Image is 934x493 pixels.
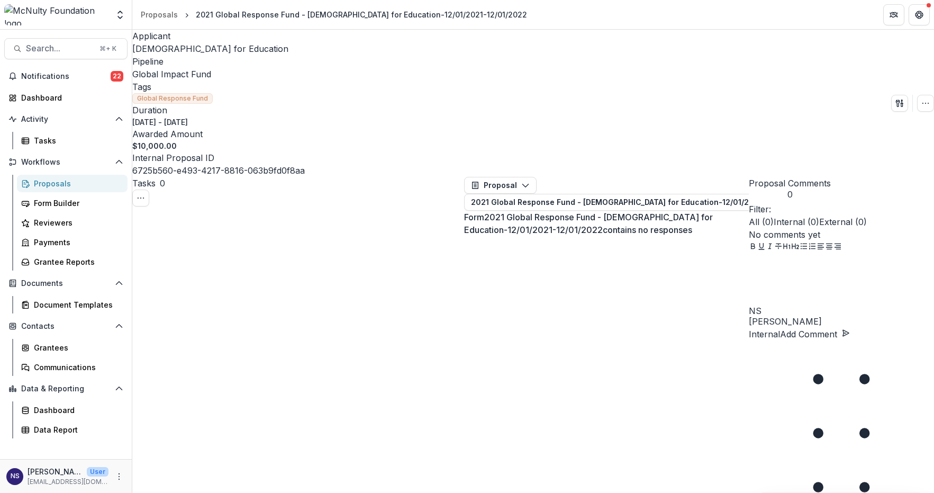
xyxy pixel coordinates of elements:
[132,151,214,164] p: Internal Proposal ID
[28,477,108,487] p: [EMAIL_ADDRESS][DOMAIN_NAME]
[833,241,842,254] button: Align Right
[749,328,780,340] button: Internal
[4,68,128,85] button: Notifications22
[464,211,749,236] p: Form 2021 Global Response Fund - [DEMOGRAPHIC_DATA] for Education-12/01/2021-12/01/2022 contains ...
[791,241,800,254] button: Heading 2
[132,177,156,190] h3: Tasks
[4,89,128,106] a: Dashboard
[21,322,111,331] span: Contacts
[909,4,930,25] button: Get Help
[17,132,128,149] a: Tasks
[17,253,128,271] a: Grantee Reports
[132,128,203,140] p: Awarded Amount
[132,80,151,93] p: Tags
[4,154,128,171] button: Open Workflows
[17,296,128,313] a: Document Templates
[4,275,128,292] button: Open Documents
[132,104,167,116] p: Duration
[132,116,188,128] p: [DATE] - [DATE]
[17,194,128,212] a: Form Builder
[819,217,867,227] span: External ( 0 )
[196,9,527,20] div: 2021 Global Response Fund - [DEMOGRAPHIC_DATA] for Education-12/01/2021-12/01/2022
[132,140,177,151] p: $10,000.00
[34,135,119,146] div: Tasks
[21,92,119,103] div: Dashboard
[800,241,808,254] button: Bullet List
[132,55,164,68] p: Pipeline
[34,178,119,189] div: Proposals
[749,217,774,227] span: All ( 0 )
[749,241,757,254] button: Bold
[132,43,288,54] a: [DEMOGRAPHIC_DATA] for Education
[21,158,111,167] span: Workflows
[4,38,128,59] button: Search...
[137,95,208,102] span: Global Response Fund
[132,190,149,207] button: Toggle View Cancelled Tasks
[4,318,128,335] button: Open Contacts
[132,164,305,177] p: 6725b560-e493-4217-8816-063b9fd0f8aa
[749,315,934,328] p: [PERSON_NAME]
[34,342,119,353] div: Grantees
[17,339,128,356] a: Grantees
[28,466,83,477] p: [PERSON_NAME]
[4,380,128,397] button: Open Data & Reporting
[34,256,119,267] div: Grantee Reports
[749,307,934,315] div: Nina Sawhney
[749,228,934,241] p: No comments yet
[34,237,119,248] div: Payments
[17,401,128,419] a: Dashboard
[11,473,20,480] div: Nina Sawhney
[749,203,934,216] p: Filter:
[113,4,128,25] button: Open entity switcher
[160,178,165,189] span: 0
[21,115,111,124] span: Activity
[113,470,125,483] button: More
[749,177,831,200] button: Proposal Comments
[21,72,111,81] span: Notifications
[34,405,119,416] div: Dashboard
[141,9,178,20] div: Proposals
[757,241,766,254] button: Underline
[749,190,831,200] span: 0
[132,30,170,42] p: Applicant
[17,421,128,438] a: Data Report
[4,4,108,25] img: McNulty Foundation logo
[34,362,119,373] div: Communications
[132,68,211,80] p: Global Impact Fund
[825,241,833,254] button: Align Center
[766,241,774,254] button: Italicize
[34,299,119,310] div: Document Templates
[17,358,128,376] a: Communications
[17,234,128,251] a: Payments
[87,467,108,477] p: User
[137,7,182,22] a: Proposals
[774,241,783,254] button: Strike
[26,43,93,53] span: Search...
[21,279,111,288] span: Documents
[817,241,825,254] button: Align Left
[464,194,830,211] button: 2021 Global Response Fund - [DEMOGRAPHIC_DATA] for Education-12/01/2021-12/01/2022
[4,111,128,128] button: Open Activity
[21,384,111,393] span: Data & Reporting
[34,217,119,228] div: Reviewers
[17,214,128,231] a: Reviewers
[808,241,817,254] button: Ordered List
[883,4,904,25] button: Partners
[137,7,531,22] nav: breadcrumb
[780,328,850,340] button: Add Comment
[464,177,537,194] button: Proposal
[34,424,119,435] div: Data Report
[783,241,791,254] button: Heading 1
[97,43,119,55] div: ⌘ + K
[774,217,819,227] span: Internal ( 0 )
[111,71,123,82] span: 22
[34,198,119,209] div: Form Builder
[17,175,128,192] a: Proposals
